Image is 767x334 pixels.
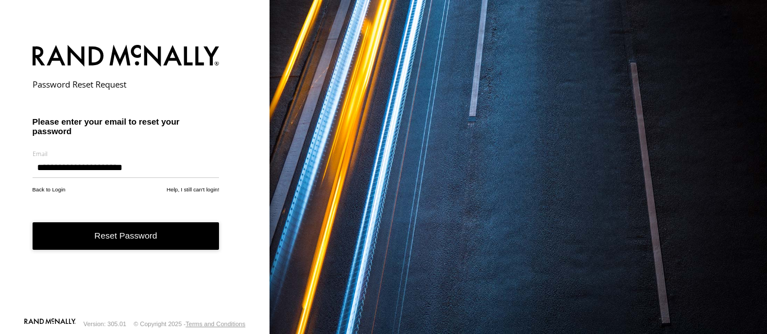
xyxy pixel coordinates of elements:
[33,79,220,90] h2: Password Reset Request
[33,43,220,71] img: Rand McNally
[33,117,220,136] h3: Please enter your email to reset your password
[24,318,76,330] a: Visit our Website
[33,149,220,158] label: Email
[84,321,126,327] div: Version: 305.01
[186,321,245,327] a: Terms and Conditions
[33,186,66,193] a: Back to Login
[134,321,245,327] div: © Copyright 2025 -
[167,186,220,193] a: Help, I still can't login!
[33,222,220,250] button: Reset Password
